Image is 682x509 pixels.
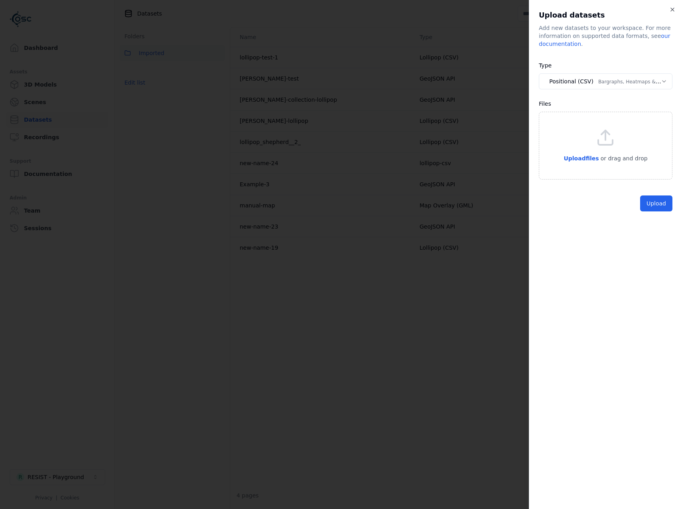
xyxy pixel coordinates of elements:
label: Files [539,101,551,107]
h2: Upload datasets [539,10,672,21]
p: or drag and drop [599,154,648,163]
span: Upload files [564,155,599,162]
div: Add new datasets to your workspace. For more information on supported data formats, see . [539,24,672,48]
label: Type [539,62,552,69]
button: Upload [640,195,672,211]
